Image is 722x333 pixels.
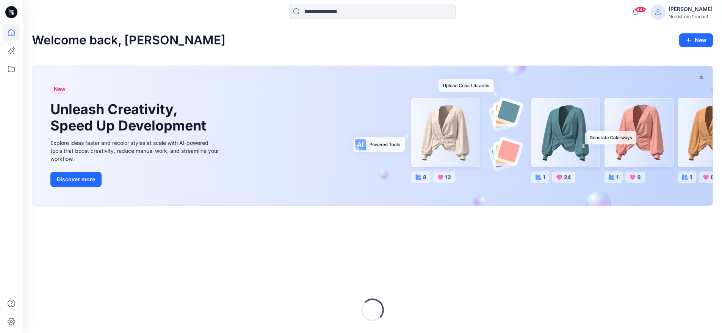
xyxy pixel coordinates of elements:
div: Explore ideas faster and recolor styles at scale with AI-powered tools that boost creativity, red... [50,139,221,163]
button: Discover more [50,172,102,187]
span: 99+ [635,6,646,13]
div: Nordstrom Product... [669,14,713,19]
div: [PERSON_NAME] [669,5,713,14]
h1: Unleash Creativity, Speed Up Development [50,101,210,134]
svg: avatar [655,9,661,15]
a: Discover more [50,172,221,187]
button: New [679,33,713,47]
h2: Welcome back, [PERSON_NAME] [32,33,226,47]
span: New [54,85,66,94]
